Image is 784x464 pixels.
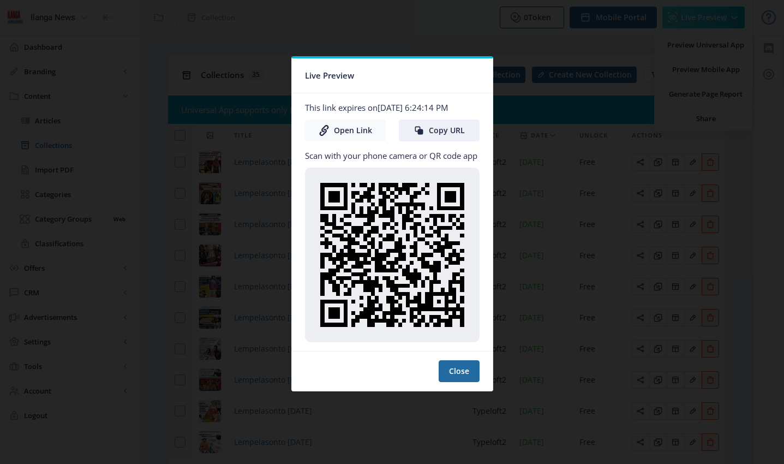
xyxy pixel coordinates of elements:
span: [DATE] 6:24:14 PM [378,102,448,113]
p: Scan with your phone camera or QR code app [305,150,480,161]
span: Live Preview [305,67,354,84]
button: Copy URL [399,120,480,141]
p: This link expires on [305,102,480,113]
button: Close [439,360,480,382]
a: Open Link [305,120,386,141]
